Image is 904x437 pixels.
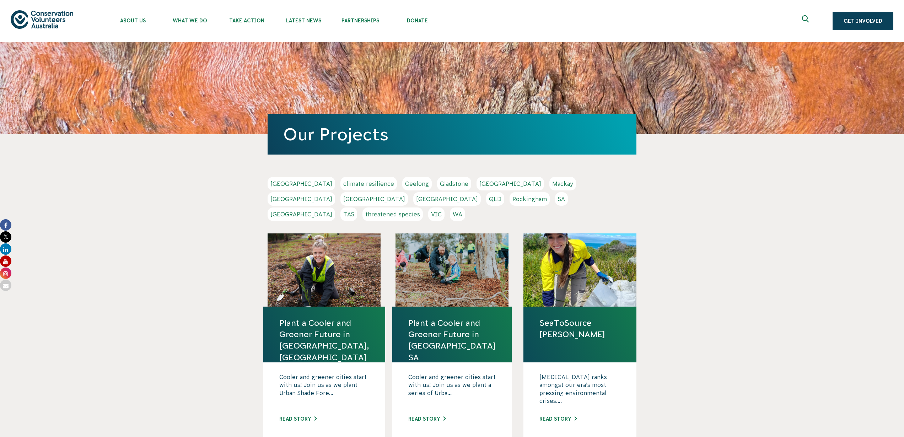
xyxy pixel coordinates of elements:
span: Take Action [218,18,275,23]
a: Plant a Cooler and Greener Future in [GEOGRAPHIC_DATA], [GEOGRAPHIC_DATA] [279,317,369,363]
span: What We Do [161,18,218,23]
span: Partnerships [332,18,389,23]
a: threatened species [362,207,423,221]
a: [GEOGRAPHIC_DATA] [268,177,335,190]
a: Get Involved [833,12,893,30]
p: Cooler and greener cities start with us! Join us as we plant a series of Urba... [408,373,496,409]
a: SA [555,192,568,206]
span: Latest News [275,18,332,23]
a: Read story [539,416,577,422]
span: Donate [389,18,446,23]
a: Rockingham [510,192,550,206]
a: [GEOGRAPHIC_DATA] [340,192,408,206]
a: [GEOGRAPHIC_DATA] [477,177,544,190]
button: Expand search box Close search box [798,12,815,29]
a: Mackay [549,177,576,190]
a: Plant a Cooler and Greener Future in [GEOGRAPHIC_DATA] SA [408,317,496,363]
a: [GEOGRAPHIC_DATA] [268,192,335,206]
p: Cooler and greener cities start with us! Join us as we plant Urban Shade Fore... [279,373,369,409]
span: About Us [104,18,161,23]
a: Our Projects [283,125,388,144]
a: [GEOGRAPHIC_DATA] [268,207,335,221]
span: Expand search box [802,15,811,27]
a: VIC [428,207,445,221]
p: [MEDICAL_DATA] ranks amongst our era’s most pressing environmental crises.... [539,373,620,409]
img: logo.svg [11,10,73,28]
a: TAS [340,207,357,221]
a: WA [450,207,465,221]
a: Read story [408,416,446,422]
a: SeaToSource [PERSON_NAME] [539,317,620,340]
a: climate resilience [340,177,397,190]
a: [GEOGRAPHIC_DATA] [413,192,481,206]
a: Gladstone [437,177,471,190]
a: Geelong [402,177,432,190]
a: QLD [486,192,504,206]
a: Read story [279,416,317,422]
